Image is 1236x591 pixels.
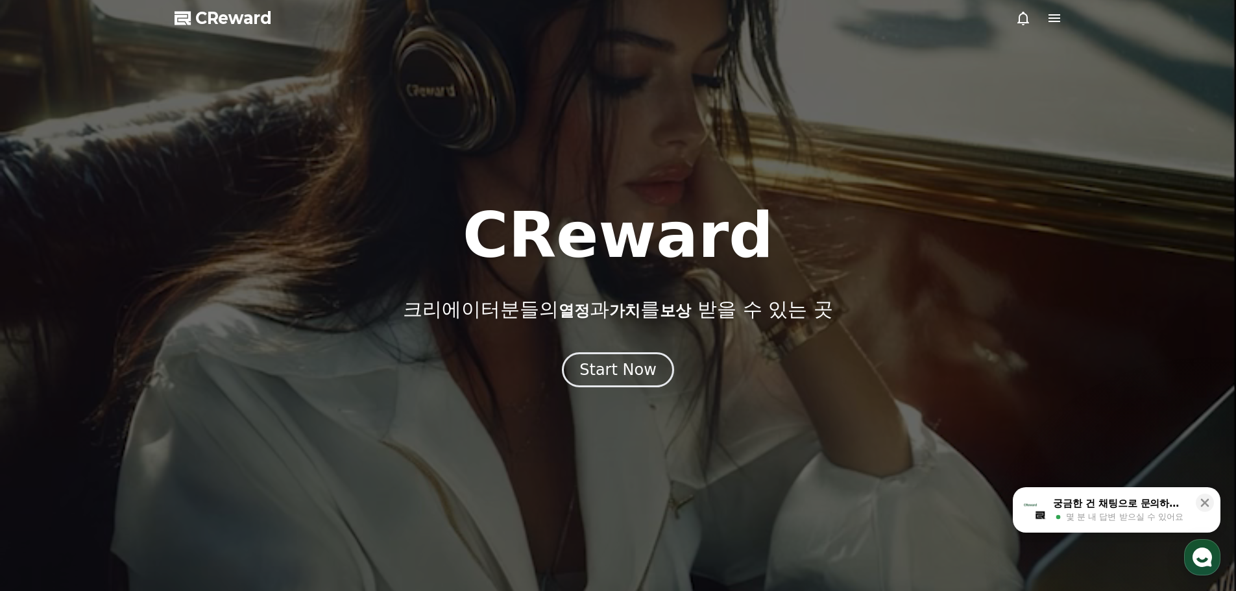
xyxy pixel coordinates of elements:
[463,204,773,267] h1: CReward
[609,302,640,320] span: 가치
[579,359,657,380] div: Start Now
[403,298,832,321] p: 크리에이터분들의 과 를 받을 수 있는 곳
[559,302,590,320] span: 열정
[195,8,272,29] span: CReward
[562,352,674,387] button: Start Now
[175,8,272,29] a: CReward
[562,365,674,378] a: Start Now
[660,302,691,320] span: 보상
